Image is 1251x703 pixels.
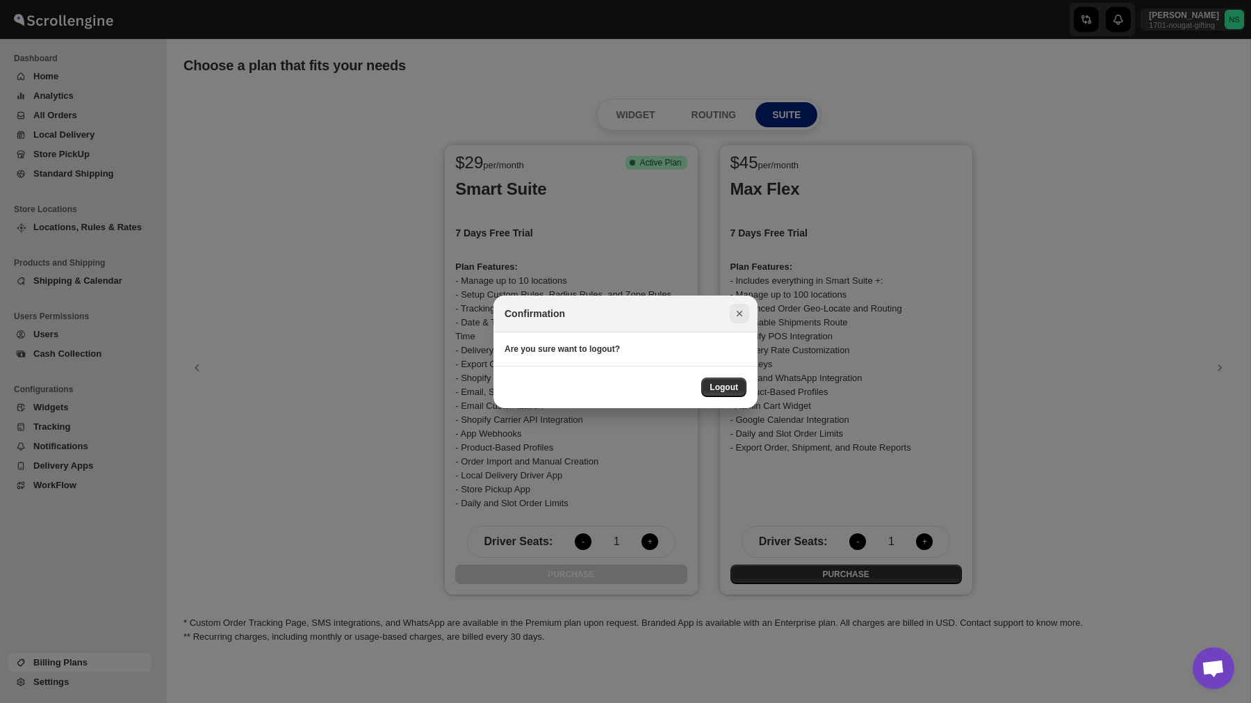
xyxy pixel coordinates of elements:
h2: Confirmation [505,307,565,321]
span: Logout [710,382,738,393]
a: Open chat [1193,647,1234,689]
button: Logout [701,378,746,397]
button: Close [730,304,749,323]
h3: Are you sure want to logout? [505,344,746,355]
